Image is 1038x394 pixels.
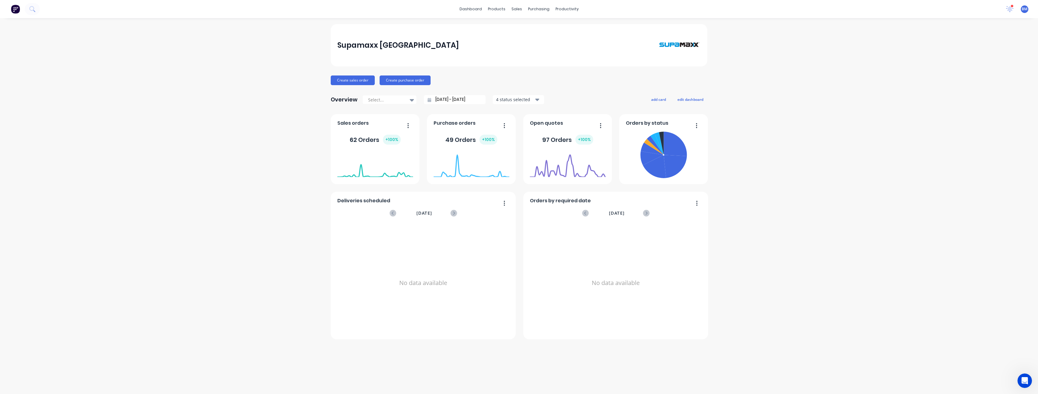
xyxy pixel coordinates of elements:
[508,5,525,14] div: sales
[416,210,432,216] span: [DATE]
[337,120,369,127] span: Sales orders
[530,197,591,204] span: Orders by required date
[479,135,497,145] div: + 100 %
[485,5,508,14] div: products
[1017,373,1032,388] iframe: Intercom live chat
[11,5,20,14] img: Factory
[493,95,544,104] button: 4 status selected
[331,75,375,85] button: Create sales order
[530,120,563,127] span: Open quotes
[337,224,509,341] div: No data available
[350,135,401,145] div: 62 Orders
[552,5,582,14] div: productivity
[434,120,476,127] span: Purchase orders
[383,135,401,145] div: + 100 %
[525,5,552,14] div: purchasing
[542,135,593,145] div: 97 Orders
[658,30,701,60] img: Supamaxx Australia
[380,75,431,85] button: Create purchase order
[331,94,358,106] div: Overview
[445,135,497,145] div: 49 Orders
[609,210,625,216] span: [DATE]
[575,135,593,145] div: + 100 %
[626,120,668,127] span: Orders by status
[1022,6,1027,12] span: BM
[457,5,485,14] a: dashboard
[673,95,707,103] button: edit dashboard
[496,96,534,103] div: 4 status selected
[530,224,702,341] div: No data available
[337,39,459,51] div: Supamaxx [GEOGRAPHIC_DATA]
[647,95,670,103] button: add card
